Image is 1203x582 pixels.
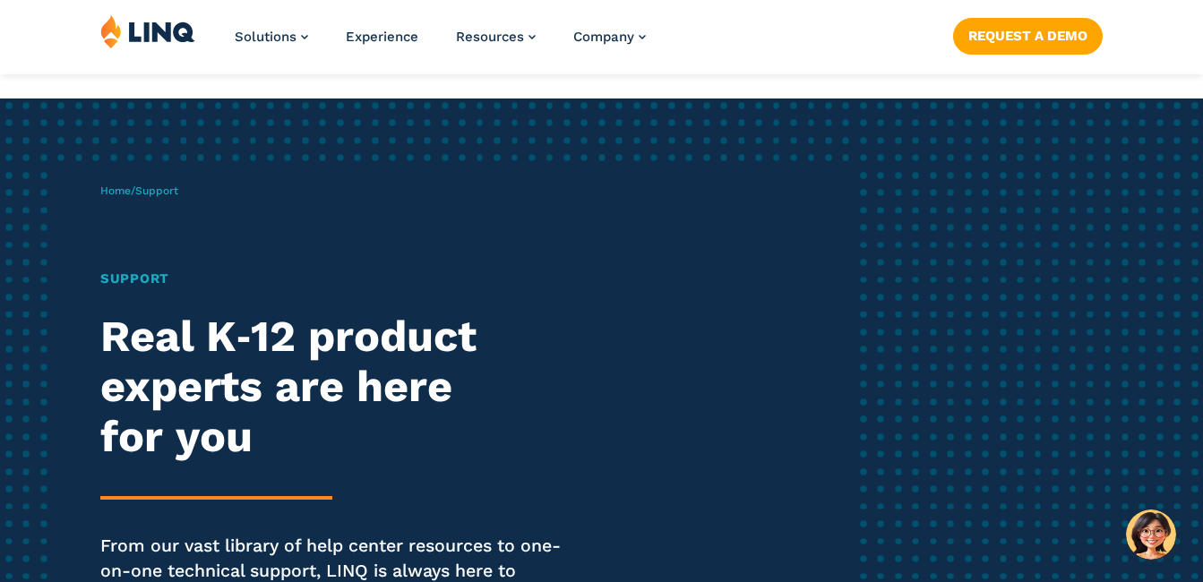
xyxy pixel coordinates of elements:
h1: Support [100,269,563,288]
a: Request a Demo [953,18,1103,54]
a: Experience [346,29,418,45]
span: Solutions [235,29,296,45]
button: Hello, have a question? Let’s chat. [1126,509,1176,560]
span: Resources [456,29,524,45]
nav: Button Navigation [953,14,1103,54]
a: Home [100,184,131,197]
span: / [100,184,178,197]
img: LINQ | K‑12 Software [100,14,195,48]
span: Company [573,29,634,45]
span: Support [135,184,178,197]
a: Company [573,29,646,45]
nav: Primary Navigation [235,14,646,73]
a: Resources [456,29,536,45]
a: Solutions [235,29,308,45]
h2: Real K‑12 product experts are here for you [100,312,563,461]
